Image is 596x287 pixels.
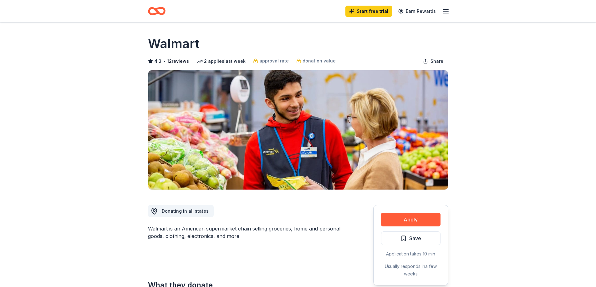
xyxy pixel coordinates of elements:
span: 4.3 [154,57,161,65]
span: approval rate [259,57,289,65]
a: Start free trial [345,6,392,17]
a: Earn Rewards [395,6,440,17]
span: donation value [303,57,336,65]
a: donation value [296,57,336,65]
span: Save [409,234,421,242]
div: 2 applies last week [196,57,246,65]
a: Home [148,4,166,18]
button: Apply [381,213,441,226]
div: Application takes 10 min [381,250,441,258]
div: Usually responds in a few weeks [381,263,441,278]
div: Walmart is an American supermarket chain selling groceries, home and personal goods, clothing, el... [148,225,343,240]
a: approval rate [253,57,289,65]
button: Save [381,231,441,245]
button: 12reviews [167,57,189,65]
span: • [163,59,165,64]
img: Image for Walmart [148,70,448,190]
h1: Walmart [148,35,200,52]
span: Share [430,57,443,65]
span: Donating in all states [162,208,209,214]
button: Share [418,55,448,67]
